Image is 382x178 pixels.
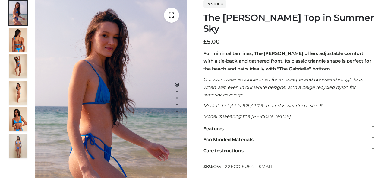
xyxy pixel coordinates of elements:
bdi: 5.00 [203,38,220,45]
img: 4.Alex-top_CN-1-1-2.jpg [9,54,27,78]
img: 3.Alex-top_CN-1-1-2.jpg [9,81,27,105]
img: SSVC.jpg [9,134,27,158]
span: SKU: [203,163,274,170]
strong: For minimal tan lines, The [PERSON_NAME] offers adjustable comfort with a tie-back and gathered f... [203,50,371,72]
div: Care instructions [203,145,375,157]
em: Our swimwear is double lined for an opaque and non-see-through look when wet, even in our white d... [203,76,363,98]
h1: The [PERSON_NAME] Top in Summer Sky [203,12,375,34]
span: OW122ECO-SUSK-_-SMALL [213,164,273,169]
img: 1.Alex-top_SS-1_4464b1e7-c2c9-4e4b-a62c-58381cd673c0-1.jpg [9,1,27,25]
img: 2.Alex-top_CN-1-1-2.jpg [9,107,27,131]
span: In stock [203,0,226,8]
span: £ [203,38,207,45]
img: 5.Alex-top_CN-1-1_1-1.jpg [9,28,27,52]
div: Eco Minded Materials [203,134,375,145]
div: Features [203,123,375,134]
em: Model’s height is 5’8 / 173cm and is wearing a size S. [203,103,323,108]
em: Model is wearing the [PERSON_NAME] [203,113,291,119]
